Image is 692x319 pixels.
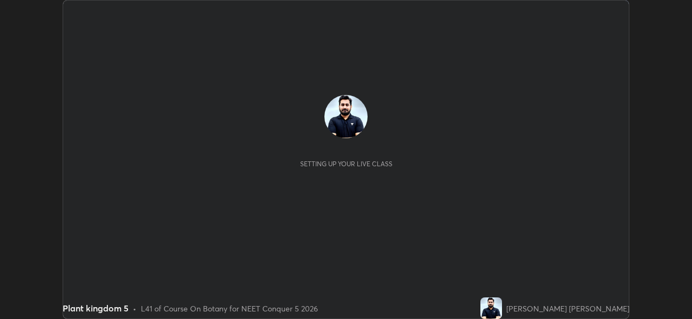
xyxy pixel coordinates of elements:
img: 335b7041857d497d9806899c20f1597e.jpg [480,297,502,319]
div: Setting up your live class [300,160,392,168]
img: 335b7041857d497d9806899c20f1597e.jpg [324,95,368,138]
div: [PERSON_NAME] [PERSON_NAME] [506,303,629,314]
div: • [133,303,137,314]
div: L41 of Course On Botany for NEET Conquer 5 2026 [141,303,318,314]
div: Plant kingdom 5 [63,302,128,315]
